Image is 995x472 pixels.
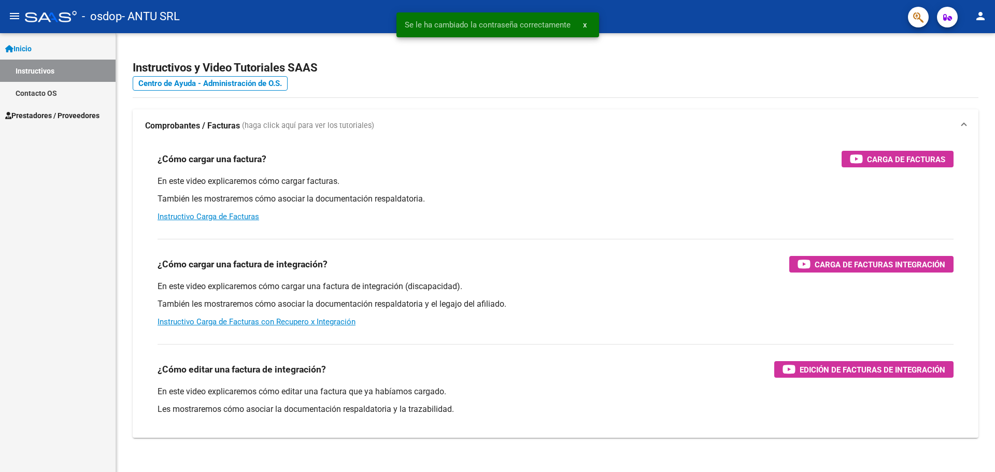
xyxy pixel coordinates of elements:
[158,212,259,221] a: Instructivo Carga de Facturas
[842,151,954,167] button: Carga de Facturas
[133,76,288,91] a: Centro de Ayuda - Administración de O.S.
[815,258,945,271] span: Carga de Facturas Integración
[242,120,374,132] span: (haga click aquí para ver los tutoriales)
[158,281,954,292] p: En este video explicaremos cómo cargar una factura de integración (discapacidad).
[145,120,240,132] strong: Comprobantes / Facturas
[774,361,954,378] button: Edición de Facturas de integración
[405,20,571,30] span: Se le ha cambiado la contraseña correctamente
[133,142,978,438] div: Comprobantes / Facturas (haga click aquí para ver los tutoriales)
[158,317,356,326] a: Instructivo Carga de Facturas con Recupero x Integración
[122,5,180,28] span: - ANTU SRL
[974,10,987,22] mat-icon: person
[800,363,945,376] span: Edición de Facturas de integración
[158,257,328,271] h3: ¿Cómo cargar una factura de integración?
[575,16,595,34] button: x
[133,58,978,78] h2: Instructivos y Video Tutoriales SAAS
[158,176,954,187] p: En este video explicaremos cómo cargar facturas.
[158,298,954,310] p: También les mostraremos cómo asociar la documentación respaldatoria y el legajo del afiliado.
[158,386,954,397] p: En este video explicaremos cómo editar una factura que ya habíamos cargado.
[158,404,954,415] p: Les mostraremos cómo asociar la documentación respaldatoria y la trazabilidad.
[5,110,99,121] span: Prestadores / Proveedores
[960,437,985,462] iframe: Intercom live chat
[8,10,21,22] mat-icon: menu
[158,152,266,166] h3: ¿Cómo cargar una factura?
[583,20,587,30] span: x
[158,362,326,377] h3: ¿Cómo editar una factura de integración?
[867,153,945,166] span: Carga de Facturas
[5,43,32,54] span: Inicio
[158,193,954,205] p: También les mostraremos cómo asociar la documentación respaldatoria.
[82,5,122,28] span: - osdop
[133,109,978,142] mat-expansion-panel-header: Comprobantes / Facturas (haga click aquí para ver los tutoriales)
[789,256,954,273] button: Carga de Facturas Integración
